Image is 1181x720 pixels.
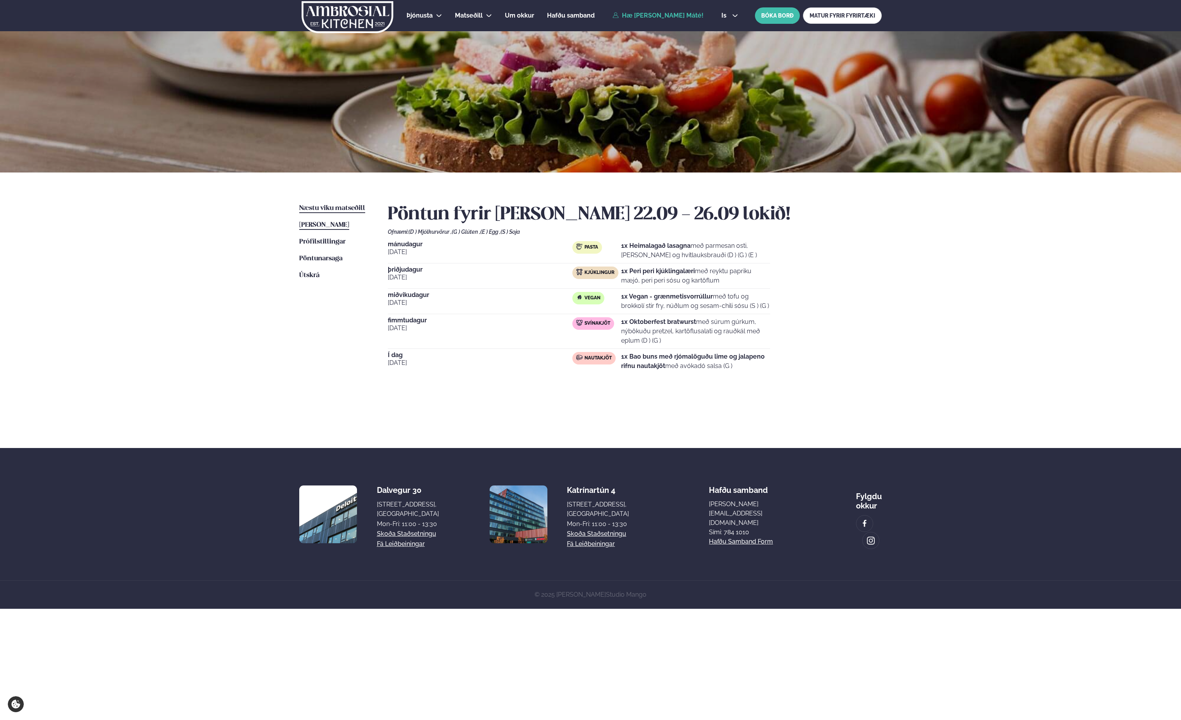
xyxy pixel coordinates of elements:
div: Katrínartún 4 [567,485,629,495]
p: með reyktu papriku mæjó, peri peri sósu og kartöflum [621,267,770,285]
button: BÓKA BORÐ [755,7,800,24]
span: (D ) Mjólkurvörur , [408,229,452,235]
span: Í dag [388,352,572,358]
a: Næstu viku matseðill [299,204,365,213]
p: Sími: 784 1010 [709,528,776,537]
span: is [721,12,729,19]
span: [DATE] [388,298,572,308]
p: með tofu og brokkolí stir fry, núðlum og sesam-chili sósu (S ) (G ) [621,292,770,311]
a: MATUR FYRIR FYRIRTÆKI [803,7,882,24]
span: [PERSON_NAME] [299,222,349,228]
a: Pöntunarsaga [299,254,343,263]
span: [DATE] [388,247,572,257]
span: [DATE] [388,273,572,282]
span: Nautakjöt [584,355,612,361]
strong: 1x Bao buns með rjómalöguðu lime og jalapeno rifnu nautakjöt [621,353,765,370]
div: Mon-Fri: 11:00 - 13:30 [377,519,439,529]
a: Hæ [PERSON_NAME] Máté! [613,12,703,19]
a: Skoða staðsetningu [377,529,436,539]
span: þriðjudagur [388,267,572,273]
a: [PERSON_NAME][EMAIL_ADDRESS][DOMAIN_NAME] [709,500,776,528]
a: Matseðill [455,11,483,20]
button: is [715,12,744,19]
span: © 2025 [PERSON_NAME] [535,591,646,598]
span: (E ) Egg , [480,229,501,235]
a: Þjónusta [407,11,433,20]
span: Um okkur [505,12,534,19]
p: með parmesan osti, [PERSON_NAME] og hvítlauksbrauði (D ) (G ) (E ) [621,241,770,260]
span: Pasta [584,244,598,251]
img: beef.svg [576,354,583,361]
strong: 1x Vegan - grænmetisvorrúllur [621,293,713,300]
a: [PERSON_NAME] [299,220,349,230]
h2: Pöntun fyrir [PERSON_NAME] 22.09 - 26.09 lokið! [388,204,882,226]
span: miðvikudagur [388,292,572,298]
p: með avókadó salsa (G ) [621,352,770,371]
img: pasta.svg [576,244,583,250]
div: Ofnæmi: [388,229,882,235]
span: mánudagur [388,241,572,247]
span: Vegan [584,295,600,301]
span: Svínakjöt [584,320,610,327]
a: Fá leiðbeiningar [567,539,615,549]
a: Hafðu samband [547,11,595,20]
a: Útskrá [299,271,320,280]
span: Hafðu samband [547,12,595,19]
div: Mon-Fri: 11:00 - 13:30 [567,519,629,529]
span: fimmtudagur [388,317,572,324]
a: Hafðu samband form [709,537,773,546]
span: Kjúklingur [584,270,614,276]
a: image alt [863,532,879,549]
div: Fylgdu okkur [856,485,882,510]
a: image alt [856,516,873,532]
span: [DATE] [388,358,572,368]
div: Dalvegur 30 [377,485,439,495]
a: Fá leiðbeiningar [377,539,425,549]
p: með súrum gúrkum, nýbökuðu pretzel, kartöflusalati og rauðkál með eplum (D ) (G ) [621,317,770,345]
img: logo [301,1,394,33]
span: Matseðill [455,12,483,19]
img: image alt [490,485,547,543]
span: Pöntunarsaga [299,255,343,262]
span: Hafðu samband [709,479,768,495]
strong: 1x Peri peri kjúklingalæri [621,267,695,275]
img: chicken.svg [576,269,583,275]
span: (S ) Soja [501,229,520,235]
a: Cookie settings [8,696,24,712]
img: image alt [299,485,357,543]
span: Þjónusta [407,12,433,19]
img: Vegan.svg [576,294,583,300]
img: pork.svg [576,320,583,326]
span: Útskrá [299,272,320,279]
img: image alt [867,536,875,545]
a: Skoða staðsetningu [567,529,626,539]
span: Næstu viku matseðill [299,205,365,212]
span: (G ) Glúten , [452,229,480,235]
div: [STREET_ADDRESS], [GEOGRAPHIC_DATA] [567,500,629,519]
strong: 1x Heimalagað lasagna [621,242,691,249]
span: Prófílstillingar [299,238,346,245]
a: Studio Mango [606,591,646,598]
div: [STREET_ADDRESS], [GEOGRAPHIC_DATA] [377,500,439,519]
a: Prófílstillingar [299,237,346,247]
a: Um okkur [505,11,534,20]
strong: 1x Oktoberfest bratwurst [621,318,696,325]
img: image alt [860,519,869,528]
span: [DATE] [388,324,572,333]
